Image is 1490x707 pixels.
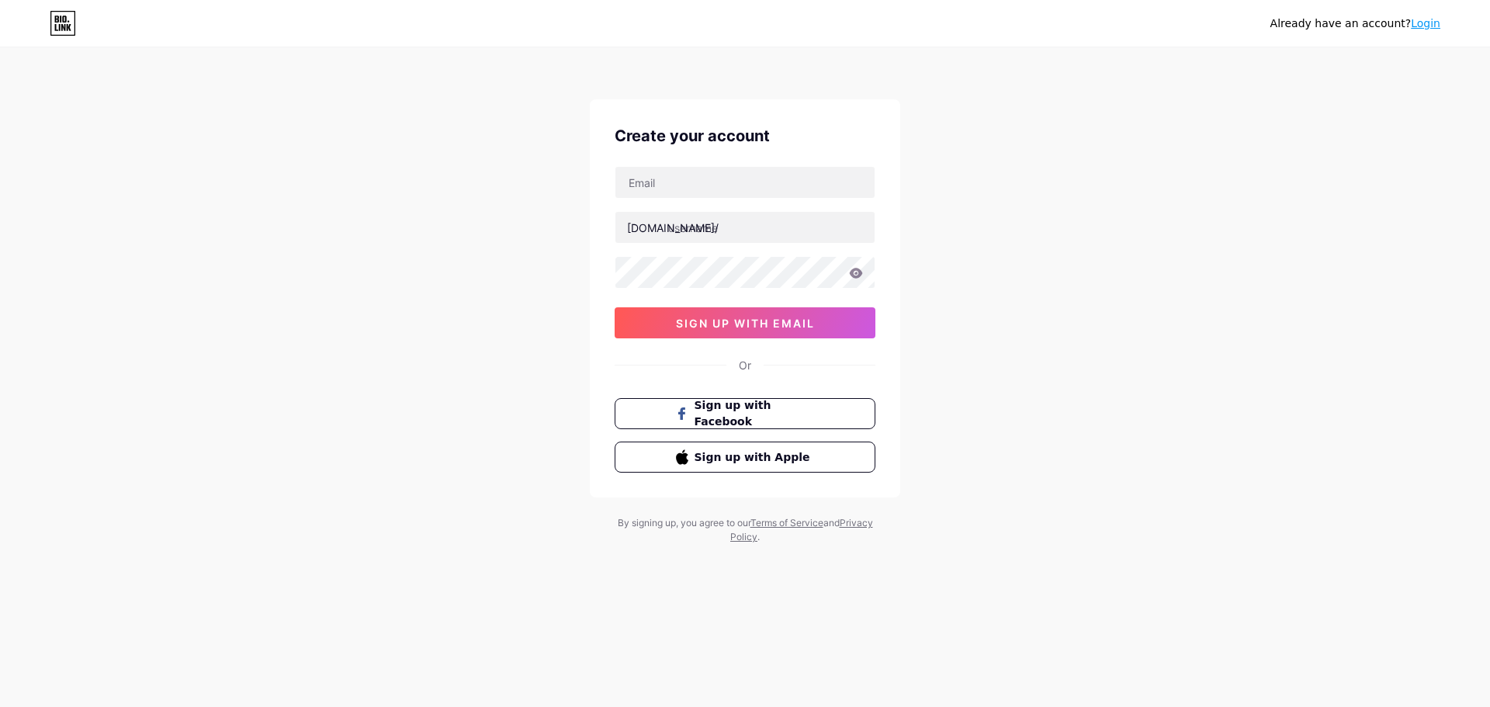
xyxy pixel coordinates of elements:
span: Sign up with Apple [695,449,815,466]
span: Sign up with Facebook [695,397,815,430]
div: [DOMAIN_NAME]/ [627,220,719,236]
div: By signing up, you agree to our and . [613,516,877,544]
button: Sign up with Apple [615,442,875,473]
button: sign up with email [615,307,875,338]
input: Email [615,167,875,198]
div: Already have an account? [1270,16,1440,32]
a: Terms of Service [750,517,823,529]
a: Login [1411,17,1440,29]
div: Or [739,357,751,373]
span: sign up with email [676,317,815,330]
input: username [615,212,875,243]
div: Create your account [615,124,875,147]
button: Sign up with Facebook [615,398,875,429]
